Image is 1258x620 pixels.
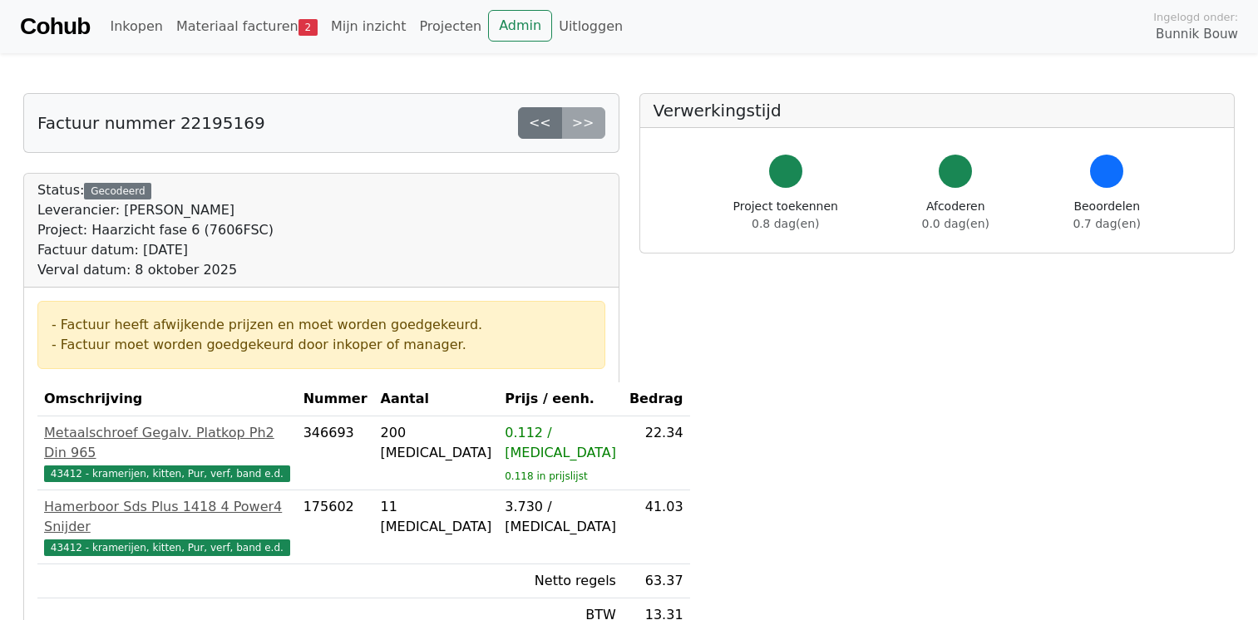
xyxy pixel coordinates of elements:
[654,101,1221,121] h5: Verwerkingstijd
[623,490,690,564] td: 41.03
[44,539,290,556] span: 43412 - kramerijen, kitten, Pur, verf, band e.d.
[498,382,623,416] th: Prijs / eenh.
[170,10,324,43] a: Materiaal facturen2
[44,423,290,483] a: Metaalschroef Gegalv. Platkop Ph2 Din 96543412 - kramerijen, kitten, Pur, verf, band e.d.
[623,416,690,490] td: 22.34
[1153,9,1238,25] span: Ingelogd onder:
[52,315,591,335] div: - Factuur heeft afwijkende prijzen en moet worden goedgekeurd.
[298,19,318,36] span: 2
[84,183,151,199] div: Gecodeerd
[623,382,690,416] th: Bedrag
[412,10,488,43] a: Projecten
[297,382,374,416] th: Nummer
[37,200,274,220] div: Leverancier: [PERSON_NAME]
[1073,198,1141,233] div: Beoordelen
[518,107,562,139] a: <<
[1073,217,1141,230] span: 0.7 dag(en)
[374,382,499,416] th: Aantal
[498,564,623,598] td: Netto regels
[381,423,492,463] div: 200 [MEDICAL_DATA]
[20,7,90,47] a: Cohub
[37,260,274,280] div: Verval datum: 8 oktober 2025
[505,423,616,463] div: 0.112 / [MEDICAL_DATA]
[922,217,989,230] span: 0.0 dag(en)
[505,497,616,537] div: 3.730 / [MEDICAL_DATA]
[752,217,819,230] span: 0.8 dag(en)
[37,382,297,416] th: Omschrijving
[1156,25,1238,44] span: Bunnik Bouw
[103,10,169,43] a: Inkopen
[297,416,374,490] td: 346693
[381,497,492,537] div: 11 [MEDICAL_DATA]
[37,113,265,133] h5: Factuur nummer 22195169
[37,240,274,260] div: Factuur datum: [DATE]
[623,564,690,598] td: 63.37
[488,10,552,42] a: Admin
[552,10,629,43] a: Uitloggen
[505,470,587,482] sub: 0.118 in prijslijst
[44,423,290,463] div: Metaalschroef Gegalv. Platkop Ph2 Din 965
[37,220,274,240] div: Project: Haarzicht fase 6 (7606FSC)
[733,198,838,233] div: Project toekennen
[922,198,989,233] div: Afcoderen
[44,497,290,537] div: Hamerboor Sds Plus 1418 4 Power4 Snijder
[44,465,290,482] span: 43412 - kramerijen, kitten, Pur, verf, band e.d.
[37,180,274,280] div: Status:
[324,10,413,43] a: Mijn inzicht
[297,490,374,564] td: 175602
[52,335,591,355] div: - Factuur moet worden goedgekeurd door inkoper of manager.
[44,497,290,557] a: Hamerboor Sds Plus 1418 4 Power4 Snijder43412 - kramerijen, kitten, Pur, verf, band e.d.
